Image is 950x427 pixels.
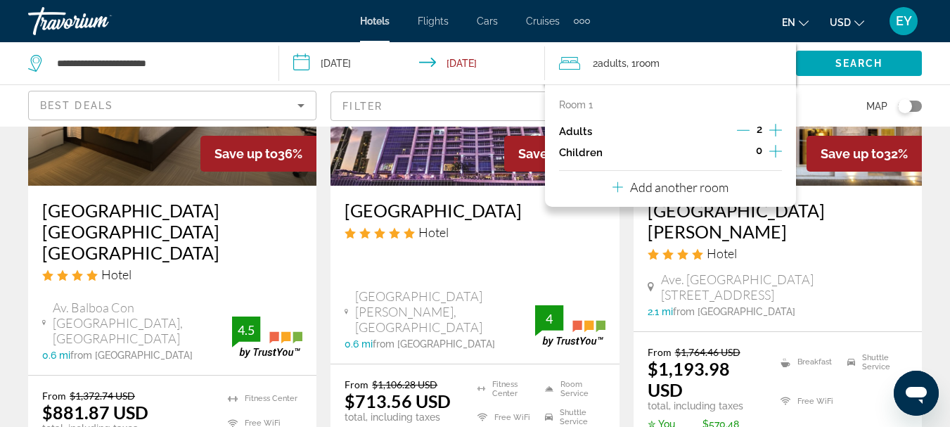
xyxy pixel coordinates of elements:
[807,136,922,172] div: 32%
[598,58,627,69] span: Adults
[345,338,373,350] span: 0.6 mi
[627,53,660,73] span: , 1
[757,124,762,135] span: 2
[70,350,193,361] span: from [GEOGRAPHIC_DATA]
[593,53,627,73] span: 2
[28,3,169,39] a: Travorium
[360,15,390,27] a: Hotels
[774,385,841,418] li: Free WiFi
[345,224,605,240] div: 5 star Hotel
[769,121,782,142] button: Increment adults
[418,224,449,240] span: Hotel
[648,200,908,242] a: [GEOGRAPHIC_DATA][PERSON_NAME]
[214,146,278,161] span: Save up to
[42,200,302,263] a: [GEOGRAPHIC_DATA] [GEOGRAPHIC_DATA] [GEOGRAPHIC_DATA]
[372,378,437,390] del: $1,106.28 USD
[526,15,560,27] a: Cruises
[835,58,883,69] span: Search
[42,350,70,361] span: 0.6 mi
[470,378,538,400] li: Fitness Center
[345,390,451,412] ins: $713.56 USD
[345,412,459,423] p: total, including taxes
[538,378,605,400] li: Room Service
[40,100,113,111] span: Best Deals
[545,42,796,84] button: Travelers: 2 adults, 0 children
[830,17,851,28] span: USD
[885,6,922,36] button: User Menu
[796,51,922,76] button: Search
[373,338,495,350] span: from [GEOGRAPHIC_DATA]
[232,317,302,358] img: trustyou-badge.svg
[707,246,737,261] span: Hotel
[53,300,232,346] span: Av. Balboa Con [GEOGRAPHIC_DATA], [GEOGRAPHIC_DATA]
[535,310,563,327] div: 4
[345,378,368,390] span: From
[42,267,302,282] div: 4 star Hotel
[535,305,605,347] img: trustyou-badge.svg
[221,390,302,407] li: Fitness Center
[559,147,603,159] p: Children
[355,288,534,335] span: [GEOGRAPHIC_DATA][PERSON_NAME], [GEOGRAPHIC_DATA]
[418,15,449,27] a: Flights
[756,145,762,156] span: 0
[648,346,672,358] span: From
[559,99,593,110] p: Room 1
[887,100,922,113] button: Toggle map
[769,142,782,163] button: Increment children
[648,306,673,317] span: 2.1 mi
[330,91,619,122] button: Filter
[661,272,908,302] span: Ave. [GEOGRAPHIC_DATA][STREET_ADDRESS]
[42,390,66,402] span: From
[630,179,728,195] p: Add another room
[894,371,939,416] iframe: Button to launch messaging window
[782,17,795,28] span: en
[648,358,730,400] ins: $1,193.98 USD
[675,346,740,358] del: $1,764.46 USD
[830,12,864,32] button: Change currency
[574,10,590,32] button: Extra navigation items
[279,42,544,84] button: Check-in date: Dec 19, 2025 Check-out date: Dec 27, 2025
[782,12,809,32] button: Change language
[477,15,498,27] a: Cars
[232,321,260,338] div: 4.5
[504,136,620,172] div: 35%
[559,126,592,138] p: Adults
[612,171,728,200] button: Add another room
[840,346,908,378] li: Shuttle Service
[200,136,316,172] div: 36%
[866,96,887,116] span: Map
[774,346,841,378] li: Breakfast
[101,267,131,282] span: Hotel
[673,306,795,317] span: from [GEOGRAPHIC_DATA]
[736,144,749,161] button: Decrement children
[648,246,908,261] div: 4 star Hotel
[40,97,304,114] mat-select: Sort by
[896,14,912,28] span: EY
[42,402,148,423] ins: $881.87 USD
[648,400,763,412] p: total, including taxes
[636,58,660,69] span: Room
[518,146,582,161] span: Save up to
[737,123,750,140] button: Decrement adults
[821,146,884,161] span: Save up to
[345,200,605,221] a: [GEOGRAPHIC_DATA]
[70,390,135,402] del: $1,372.74 USD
